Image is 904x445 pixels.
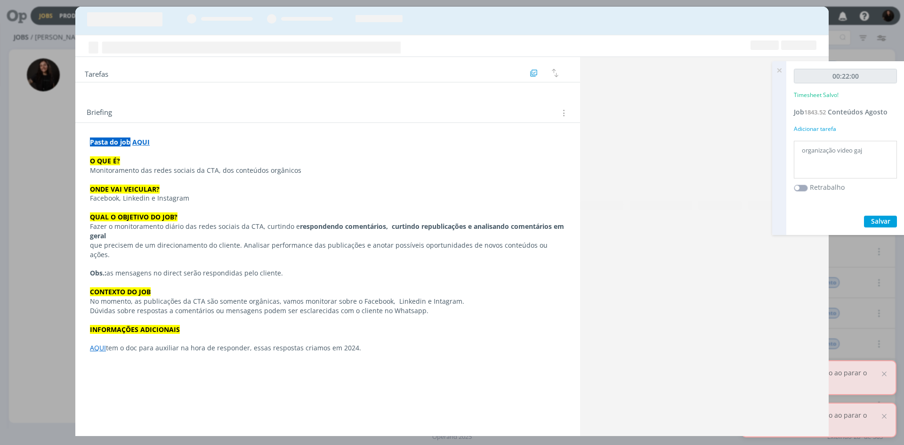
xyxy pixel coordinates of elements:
[90,166,565,175] p: Monitoramento das redes sociais da CTA, dos conteúdos orgânicos
[85,67,108,79] span: Tarefas
[90,222,565,241] p: Fazer o monitoramento diário das redes sociais da CTA, curtindo e
[90,325,180,334] strong: INFORMAÇÕES ADICIONAIS
[90,343,106,352] a: AQUI
[804,108,826,116] span: 1843.52
[794,125,897,133] div: Adicionar tarefa
[87,107,112,119] span: Briefing
[90,212,178,221] strong: QUAL O OBJETIVO DO JOB?
[90,194,565,203] p: Facebook, Linkedin e Instagram
[132,138,150,146] a: AQUI
[90,306,565,316] p: Dúvidas sobre respostas a comentários ou mensagens podem ser esclarecidas com o cliente no Whatsapp.
[810,182,845,192] label: Retrabalho
[90,287,151,296] strong: CONTEXTO DO JOB
[794,107,888,116] a: Job1843.52Conteúdos Agosto
[828,107,888,116] span: Conteúdos Agosto
[90,138,130,146] strong: Pasta do job
[90,268,106,277] strong: Obs.:
[552,69,558,77] img: arrow-down-up.svg
[90,156,120,165] strong: O QUE É?
[90,297,565,306] p: No momento, as publicações da CTA são somente orgânicas, vamos monitorar sobre o Facebook, Linked...
[90,222,566,240] strong: respondendo comentários, curtindo republicações e analisando comentários em geral
[75,7,829,436] div: dialog
[90,343,565,353] p: tem o doc para auxiliar na hora de responder, essas respostas criamos em 2024.
[90,241,565,259] p: que precisem de um direcionamento do cliente. Analisar performance das publicações e anotar possí...
[90,268,565,278] p: as mensagens no direct serão respondidas pelo cliente.
[794,91,839,99] p: Timesheet Salvo!
[871,217,890,226] span: Salvar
[90,185,160,194] strong: ONDE VAI VEICULAR?
[864,216,897,227] button: Salvar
